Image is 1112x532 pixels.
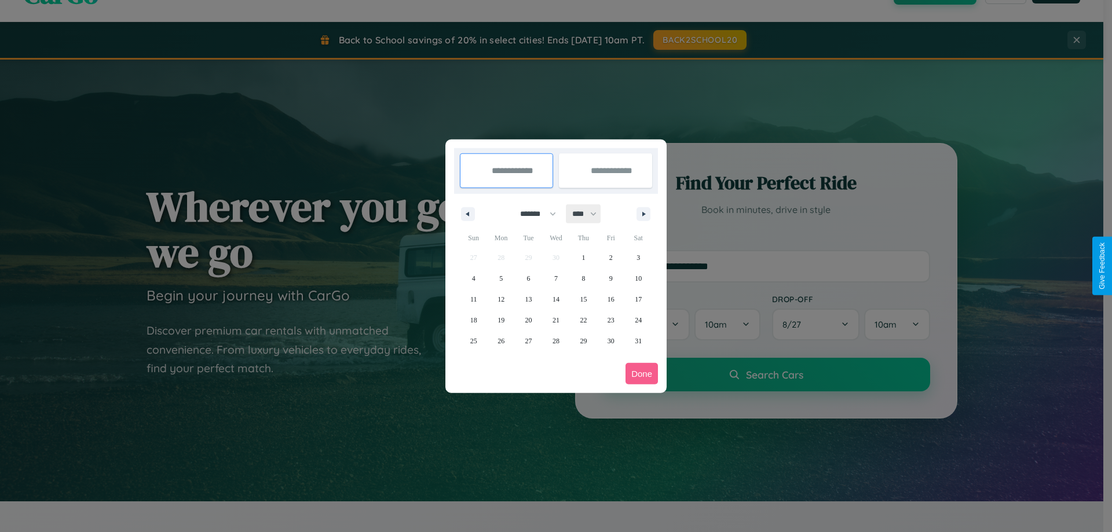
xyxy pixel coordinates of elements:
[580,289,587,310] span: 15
[597,310,624,331] button: 23
[542,229,569,247] span: Wed
[515,331,542,351] button: 27
[625,289,652,310] button: 17
[635,289,642,310] span: 17
[542,268,569,289] button: 7
[487,310,514,331] button: 19
[625,363,658,384] button: Done
[570,289,597,310] button: 15
[581,268,585,289] span: 8
[525,310,532,331] span: 20
[527,268,531,289] span: 6
[625,331,652,351] button: 31
[525,331,532,351] span: 27
[608,289,614,310] span: 16
[487,229,514,247] span: Mon
[625,247,652,268] button: 3
[542,310,569,331] button: 21
[487,289,514,310] button: 12
[460,268,487,289] button: 4
[515,268,542,289] button: 6
[581,247,585,268] span: 1
[499,268,503,289] span: 5
[608,310,614,331] span: 23
[570,229,597,247] span: Thu
[635,310,642,331] span: 24
[542,331,569,351] button: 28
[553,289,559,310] span: 14
[515,289,542,310] button: 13
[570,310,597,331] button: 22
[570,331,597,351] button: 29
[470,310,477,331] span: 18
[470,331,477,351] span: 25
[515,229,542,247] span: Tue
[554,268,558,289] span: 7
[460,331,487,351] button: 25
[608,331,614,351] span: 30
[570,247,597,268] button: 1
[498,289,504,310] span: 12
[487,268,514,289] button: 5
[1098,243,1106,289] div: Give Feedback
[542,289,569,310] button: 14
[625,310,652,331] button: 24
[580,331,587,351] span: 29
[460,289,487,310] button: 11
[470,289,477,310] span: 11
[460,310,487,331] button: 18
[625,229,652,247] span: Sat
[525,289,532,310] span: 13
[487,331,514,351] button: 26
[553,310,559,331] span: 21
[472,268,475,289] span: 4
[609,268,613,289] span: 9
[498,310,504,331] span: 19
[625,268,652,289] button: 10
[597,289,624,310] button: 16
[609,247,613,268] span: 2
[635,331,642,351] span: 31
[498,331,504,351] span: 26
[515,310,542,331] button: 20
[597,229,624,247] span: Fri
[635,268,642,289] span: 10
[570,268,597,289] button: 8
[580,310,587,331] span: 22
[597,331,624,351] button: 30
[553,331,559,351] span: 28
[637,247,640,268] span: 3
[460,229,487,247] span: Sun
[597,247,624,268] button: 2
[597,268,624,289] button: 9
